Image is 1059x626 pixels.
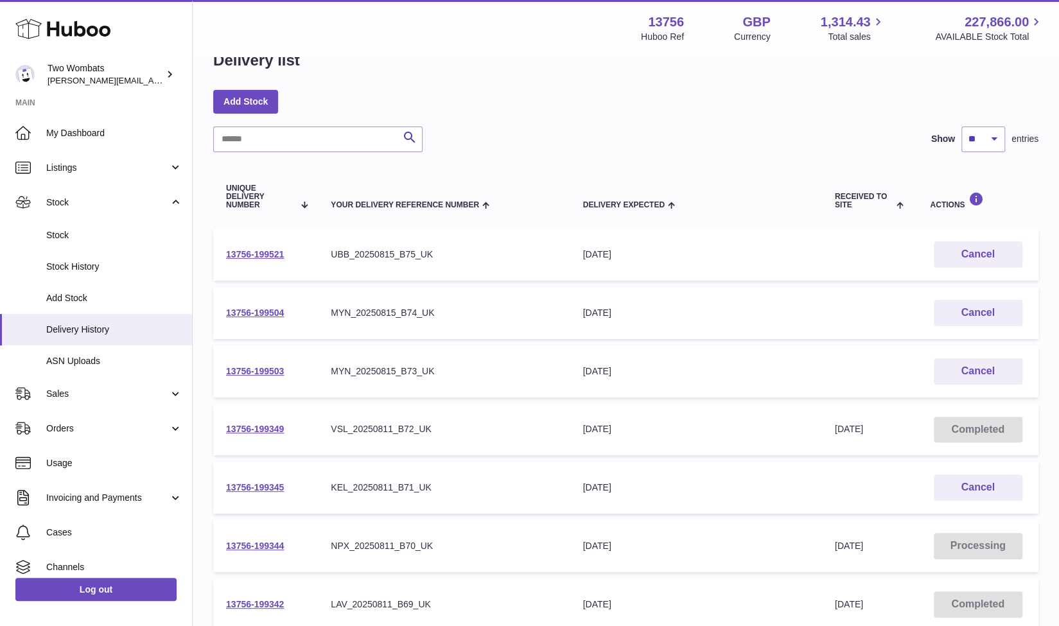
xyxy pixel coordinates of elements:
[46,526,182,539] span: Cases
[583,307,809,319] div: [DATE]
[46,292,182,304] span: Add Stock
[583,540,809,552] div: [DATE]
[734,31,771,43] div: Currency
[226,308,284,318] a: 13756-199504
[46,388,169,400] span: Sales
[46,355,182,367] span: ASN Uploads
[331,423,557,435] div: VSL_20250811_B72_UK
[583,482,809,494] div: [DATE]
[583,248,809,261] div: [DATE]
[226,366,284,376] a: 13756-199503
[226,424,284,434] a: 13756-199349
[15,578,177,601] a: Log out
[226,599,284,609] a: 13756-199342
[934,474,1022,501] button: Cancel
[965,13,1029,31] span: 227,866.00
[583,598,809,611] div: [DATE]
[583,201,665,209] span: Delivery Expected
[934,358,1022,385] button: Cancel
[835,541,863,551] span: [DATE]
[46,196,169,209] span: Stock
[1011,133,1038,145] span: entries
[934,300,1022,326] button: Cancel
[648,13,684,31] strong: 13756
[46,229,182,241] span: Stock
[821,13,871,31] span: 1,314.43
[835,599,863,609] span: [DATE]
[583,365,809,378] div: [DATE]
[935,31,1044,43] span: AVAILABLE Stock Total
[213,50,300,71] h1: Delivery list
[48,75,326,85] span: [PERSON_NAME][EMAIL_ADDRESS][PERSON_NAME][DOMAIN_NAME]
[821,13,886,43] a: 1,314.43 Total sales
[331,540,557,552] div: NPX_20250811_B70_UK
[331,365,557,378] div: MYN_20250815_B73_UK
[835,424,863,434] span: [DATE]
[48,62,163,87] div: Two Wombats
[583,423,809,435] div: [DATE]
[46,162,169,174] span: Listings
[331,307,557,319] div: MYN_20250815_B74_UK
[213,90,278,113] a: Add Stock
[46,127,182,139] span: My Dashboard
[226,482,284,492] a: 13756-199345
[331,248,557,261] div: UBB_20250815_B75_UK
[931,133,955,145] label: Show
[935,13,1044,43] a: 227,866.00 AVAILABLE Stock Total
[828,31,885,43] span: Total sales
[641,31,684,43] div: Huboo Ref
[46,261,182,273] span: Stock History
[226,184,294,210] span: Unique Delivery Number
[742,13,770,31] strong: GBP
[46,422,169,435] span: Orders
[331,598,557,611] div: LAV_20250811_B69_UK
[930,192,1026,209] div: Actions
[46,492,169,504] span: Invoicing and Payments
[934,241,1022,268] button: Cancel
[15,65,35,84] img: philip.carroll@twowombats.com
[331,482,557,494] div: KEL_20250811_B71_UK
[46,457,182,469] span: Usage
[46,561,182,573] span: Channels
[835,193,893,209] span: Received to Site
[331,201,479,209] span: Your Delivery Reference Number
[226,249,284,259] a: 13756-199521
[226,541,284,551] a: 13756-199344
[46,324,182,336] span: Delivery History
